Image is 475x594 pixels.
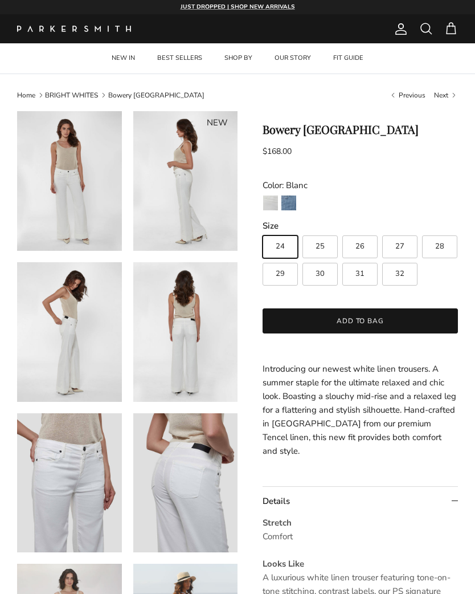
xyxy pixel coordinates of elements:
[355,243,365,250] span: 26
[390,22,408,36] a: Account
[323,43,374,74] a: FIT GUIDE
[181,2,295,11] a: JUST DROPPED | SHOP NEW ARRIVALS
[395,270,404,278] span: 32
[395,243,404,250] span: 27
[263,196,278,210] img: Blanc
[281,195,297,214] a: Anchor
[263,308,458,333] button: Add to bag
[316,243,325,250] span: 25
[17,90,458,100] nav: Breadcrumbs
[263,220,279,232] legend: Size
[263,123,458,136] h1: Bowery [GEOGRAPHIC_DATA]
[45,91,98,100] a: BRIGHT WHITES
[263,487,458,516] summary: Details
[434,91,448,100] span: Next
[214,43,263,74] a: SHOP BY
[17,91,35,100] a: Home
[263,558,304,569] strong: Looks Like
[101,43,145,74] a: NEW IN
[355,270,365,278] span: 31
[263,178,458,192] div: Color: Blanc
[263,195,279,214] a: Blanc
[181,3,295,11] strong: JUST DROPPED | SHOP NEW ARRIVALS
[263,517,292,528] strong: Stretch
[276,270,285,278] span: 29
[399,91,425,100] span: Previous
[276,243,285,250] span: 24
[263,146,292,157] span: $168.00
[281,196,296,210] img: Anchor
[264,43,321,74] a: OUR STORY
[147,43,212,74] a: BEST SELLERS
[263,363,456,457] span: Introducing our newest white linen trousers. A summer staple for the ultimate relaxed and chic lo...
[434,90,458,100] a: Next
[17,26,131,32] img: Parker Smith
[108,91,204,100] a: Bowery [GEOGRAPHIC_DATA]
[435,243,444,250] span: 28
[263,531,293,542] span: Comfort
[316,270,325,278] span: 30
[389,90,425,100] a: Previous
